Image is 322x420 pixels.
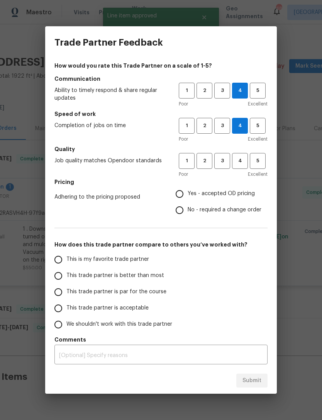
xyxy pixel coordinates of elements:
[54,193,163,201] span: Adhering to the pricing proposed
[188,206,261,214] span: No - required a change order
[54,336,268,343] h5: Comments
[54,145,268,153] h5: Quality
[54,37,163,48] h3: Trade Partner Feedback
[54,110,268,118] h5: Speed of work
[179,170,188,178] span: Poor
[54,252,268,333] div: How does this trade partner compare to others you’ve worked with?
[54,122,166,129] span: Completion of jobs on time
[250,118,266,134] button: 5
[248,135,268,143] span: Excellent
[54,87,166,102] span: Ability to timely respond & share regular updates
[180,156,194,165] span: 1
[215,121,229,130] span: 3
[251,156,265,165] span: 5
[197,153,212,169] button: 2
[54,75,268,83] h5: Communication
[248,100,268,108] span: Excellent
[179,83,195,99] button: 1
[233,156,247,165] span: 4
[66,272,164,280] span: This trade partner is better than most
[66,320,172,328] span: We shouldn't work with this trade partner
[197,118,212,134] button: 2
[251,86,265,95] span: 5
[197,121,212,130] span: 2
[251,121,265,130] span: 5
[197,86,212,95] span: 2
[179,100,188,108] span: Poor
[214,83,230,99] button: 3
[66,255,149,264] span: This is my favorite trade partner
[66,288,166,296] span: This trade partner is par for the course
[215,86,229,95] span: 3
[250,83,266,99] button: 5
[197,156,212,165] span: 2
[54,178,268,186] h5: Pricing
[250,153,266,169] button: 5
[232,121,247,130] span: 4
[179,153,195,169] button: 1
[180,121,194,130] span: 1
[232,153,248,169] button: 4
[179,118,195,134] button: 1
[215,156,229,165] span: 3
[54,241,268,248] h5: How does this trade partner compare to others you’ve worked with?
[232,83,248,99] button: 4
[180,86,194,95] span: 1
[232,86,247,95] span: 4
[214,118,230,134] button: 3
[179,135,188,143] span: Poor
[214,153,230,169] button: 3
[66,304,149,312] span: This trade partner is acceptable
[248,170,268,178] span: Excellent
[54,157,166,165] span: Job quality matches Opendoor standards
[188,190,255,198] span: Yes - accepted OD pricing
[197,83,212,99] button: 2
[54,62,268,70] h4: How would you rate this Trade Partner on a scale of 1-5?
[176,186,268,218] div: Pricing
[232,118,248,134] button: 4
